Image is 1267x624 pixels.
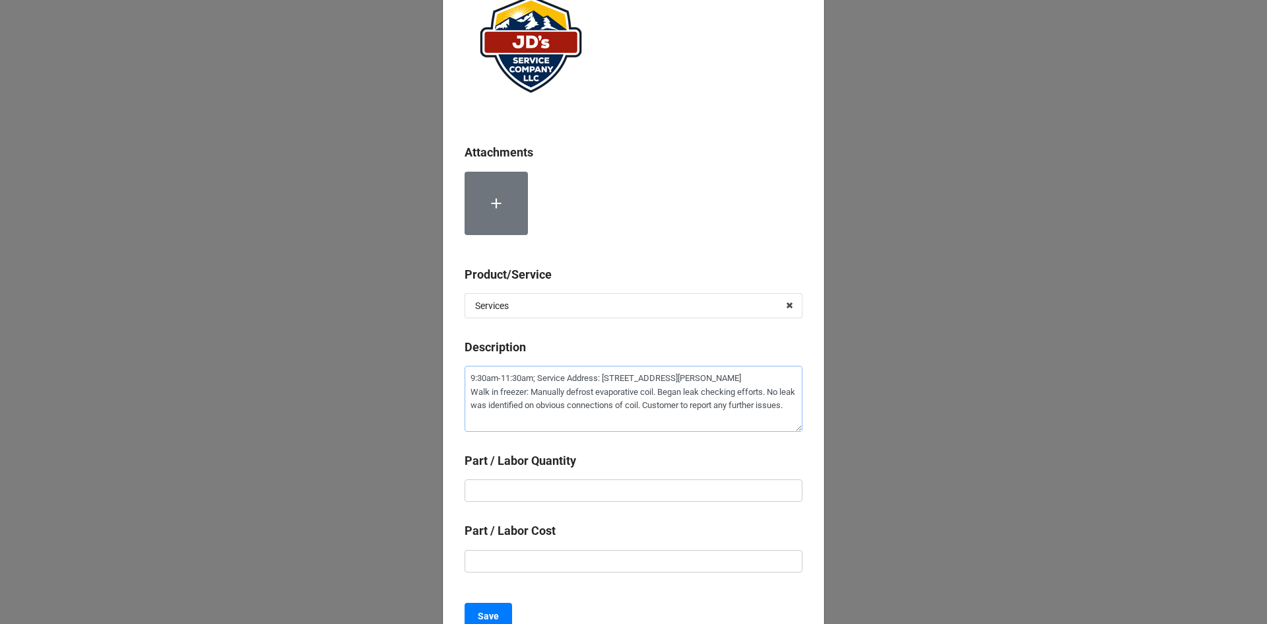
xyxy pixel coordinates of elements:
[465,452,576,470] label: Part / Labor Quantity
[465,366,802,432] textarea: 9:30am-11:30am; Service Address: [STREET_ADDRESS][PERSON_NAME] Walk in freezer: Manually defrost ...
[475,301,509,310] div: Services
[478,609,499,623] b: Save
[465,143,533,162] label: Attachments
[465,338,526,357] label: Description
[465,265,552,284] label: Product/Service
[465,522,556,540] label: Part / Labor Cost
